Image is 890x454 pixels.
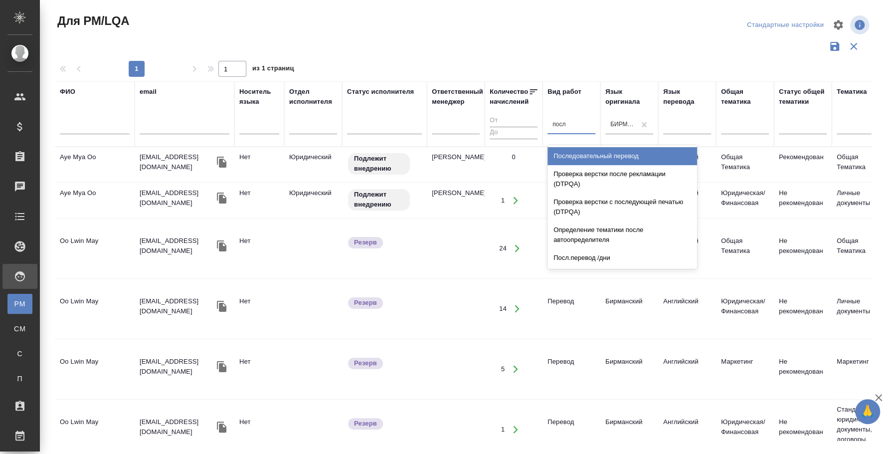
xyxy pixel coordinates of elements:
p: Подлежит внедрению [354,154,404,174]
div: ФИО [60,87,75,97]
input: От [490,115,537,127]
button: Открыть работы [505,190,526,211]
a: С [7,344,32,364]
div: Посл.перевод /дни [547,249,697,267]
td: Нет [234,231,284,266]
span: 🙏 [859,401,876,422]
p: [EMAIL_ADDRESS][DOMAIN_NAME] [140,417,214,437]
td: Рекомендован [774,147,832,182]
td: Перевод [542,183,600,218]
div: Определение тематики после автоопределителя [547,221,697,249]
span: из 1 страниц [252,62,294,77]
div: 1 [501,425,505,435]
div: Общая тематика [721,87,769,107]
div: Статус общей тематики [779,87,827,107]
button: Скопировать [214,238,229,253]
p: [EMAIL_ADDRESS][DOMAIN_NAME] [140,188,214,208]
td: Личные документы [832,291,890,326]
div: На крайний случай: тут высокое качество, но есть другие проблемы [347,417,422,431]
button: Скопировать [214,359,229,374]
td: [PERSON_NAME] [427,183,485,218]
td: Личные документы [832,183,890,218]
button: Открыть работы [505,420,526,440]
td: Нет [234,147,284,182]
td: Aye Mya Oo [55,183,135,218]
span: Настроить таблицу [826,13,850,37]
div: Свежая кровь: на первые 3 заказа по тематике ставь редактора и фиксируй оценки [347,152,422,176]
button: Сохранить фильтры [825,37,844,56]
span: CM [12,324,27,334]
p: Резерв [354,419,377,429]
div: 5 [501,364,505,374]
div: Проверка верстки с последующей печатью (DTPQA) [547,193,697,221]
td: Перевод [542,291,600,326]
td: Нет [234,352,284,387]
td: Oo Lwin May [55,291,135,326]
button: Скопировать [214,191,229,206]
button: Открыть работы [507,238,528,259]
div: Проверка верстки после рекламации (DTPQA) [547,165,697,193]
div: Отдел исполнителя [289,87,337,107]
td: Общая Тематика [832,147,890,182]
button: Открыть работы [507,299,528,319]
p: [EMAIL_ADDRESS][DOMAIN_NAME] [140,296,214,316]
td: Юридический [284,183,342,218]
span: С [12,349,27,359]
div: Количество начислений [490,87,529,107]
td: Бирманский [600,291,658,326]
p: [EMAIL_ADDRESS][DOMAIN_NAME] [140,152,214,172]
td: Aye Mya Oo [55,147,135,182]
div: Носитель языка [239,87,279,107]
button: Скопировать [214,155,229,170]
span: Для PM/LQA [55,13,129,29]
td: [PERSON_NAME] [427,147,485,182]
p: Резерв [354,358,377,368]
div: На крайний случай: тут высокое качество, но есть другие проблемы [347,236,422,249]
a: PM [7,294,32,314]
td: Перевод [542,231,600,266]
div: На крайний случай: тут высокое качество, но есть другие проблемы [347,296,422,310]
button: Скопировать [214,420,229,435]
td: Нет [234,291,284,326]
span: PM [12,299,27,309]
div: Язык оригинала [605,87,653,107]
td: Общая Тематика [832,231,890,266]
a: CM [7,319,32,339]
p: Резерв [354,298,377,308]
td: Маркетинг [832,352,890,387]
div: 1 [501,196,505,206]
button: Скопировать [214,299,229,314]
div: Статус исполнителя [347,87,414,97]
input: До [490,127,537,139]
td: Бирманский [600,412,658,447]
td: Не рекомендован [774,291,832,326]
td: Не рекомендован [774,231,832,266]
p: Подлежит внедрению [354,190,404,210]
div: split button [744,17,826,33]
td: Перевод [542,412,600,447]
td: Не рекомендован [774,412,832,447]
td: Не рекомендован [774,352,832,387]
td: Юридическая/Финансовая [716,183,774,218]
td: Oo Lwin May [55,352,135,387]
div: Вид работ [547,87,581,97]
td: Oo Lwin May [55,231,135,266]
span: Посмотреть информацию [850,15,871,34]
div: Последовательный перевод [547,147,697,165]
td: Перевод [542,147,600,182]
td: Oo Lwin May [55,412,135,447]
td: Английский [658,291,716,326]
div: На крайний случай: тут высокое качество, но есть другие проблемы [347,357,422,370]
div: 14 [499,304,507,314]
span: П [12,374,27,384]
div: Бирманский [610,120,636,129]
button: 🙏 [855,399,880,424]
td: Не рекомендован [774,183,832,218]
button: Открыть работы [505,359,526,380]
td: Английский [658,412,716,447]
td: Нет [234,183,284,218]
td: Английский [658,352,716,387]
button: Сбросить фильтры [844,37,863,56]
td: Общая Тематика [716,147,774,182]
td: Юридический [284,147,342,182]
